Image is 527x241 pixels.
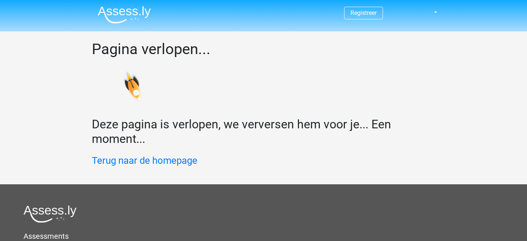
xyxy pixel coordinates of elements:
[79,56,150,123] img: spaceship-tilt.54adf63d3263.svg
[350,9,377,16] a: Registreer
[92,117,435,146] h2: Deze pagina is verlopen, we verversen hem voor je... Een moment...
[92,40,435,58] h1: Pagina verlopen...
[98,6,151,24] img: Assessly
[24,205,77,223] img: Assessly logo
[92,155,197,166] a: Terug naar de homepage
[24,232,503,241] h5: Assessments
